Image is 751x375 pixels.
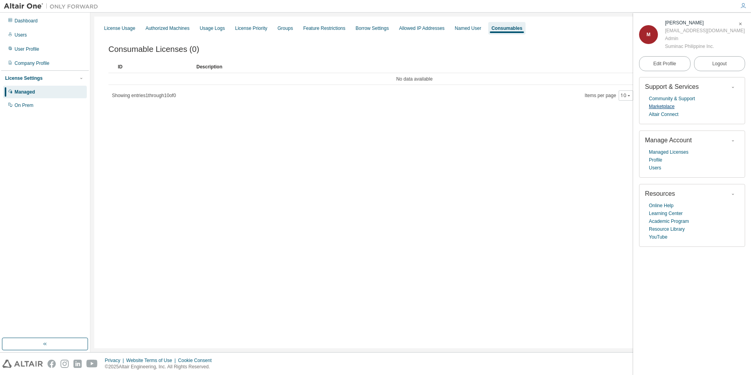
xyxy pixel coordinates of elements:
div: Cookie Consent [178,357,216,364]
div: Groups [278,25,293,31]
span: Showing entries 1 through 10 of 0 [112,93,176,98]
a: Managed Licenses [649,148,689,156]
div: Consumables [491,25,522,31]
div: Mark Quintab [665,19,745,27]
span: Manage Account [645,137,692,143]
span: Resources [645,190,675,197]
div: ID [118,61,190,73]
a: Edit Profile [639,56,691,71]
button: Logout [694,56,746,71]
div: Admin [665,35,745,42]
a: Profile [649,156,662,164]
div: Managed [15,89,35,95]
img: youtube.svg [86,360,98,368]
span: Support & Services [645,83,699,90]
div: License Settings [5,75,42,81]
img: facebook.svg [48,360,56,368]
img: instagram.svg [60,360,69,368]
a: Altair Connect [649,110,678,118]
div: Company Profile [15,60,49,66]
button: 10 [621,92,631,99]
div: User Profile [15,46,39,52]
span: Items per page [585,90,633,101]
a: Resource Library [649,225,685,233]
td: No data available [108,73,720,85]
div: On Prem [15,102,33,108]
div: Website Terms of Use [126,357,178,364]
a: Academic Program [649,217,689,225]
div: Allowed IP Addresses [399,25,445,31]
div: Named User [455,25,481,31]
div: Borrow Settings [355,25,389,31]
div: License Usage [104,25,135,31]
img: altair_logo.svg [2,360,43,368]
a: Community & Support [649,95,695,103]
img: linkedin.svg [73,360,82,368]
a: Marketplace [649,103,674,110]
div: Description [196,61,717,73]
div: Dashboard [15,18,38,24]
div: Privacy [105,357,126,364]
div: Suminac Philippine Inc. [665,42,745,50]
div: License Priority [235,25,267,31]
span: Logout [712,60,727,68]
img: Altair One [4,2,102,10]
div: [EMAIL_ADDRESS][DOMAIN_NAME] [665,27,745,35]
div: Usage Logs [200,25,225,31]
span: Consumable Licenses (0) [108,45,199,54]
a: Learning Center [649,210,683,217]
a: Online Help [649,202,674,210]
div: Authorized Machines [145,25,189,31]
div: Feature Restrictions [303,25,345,31]
a: Users [649,164,661,172]
p: © 2025 Altair Engineering, Inc. All Rights Reserved. [105,364,216,370]
a: YouTube [649,233,667,241]
span: M [647,32,650,37]
span: Edit Profile [653,61,676,67]
div: Users [15,32,27,38]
